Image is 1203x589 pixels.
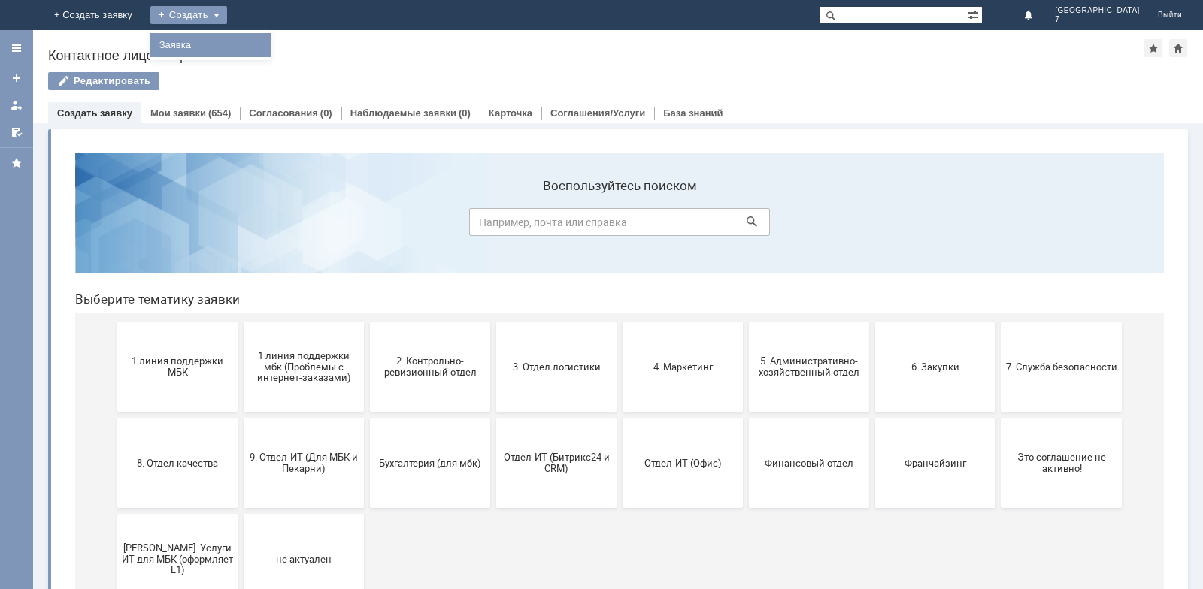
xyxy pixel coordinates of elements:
button: [PERSON_NAME]. Услуги ИТ для МБК (оформляет L1) [54,373,174,463]
span: Финансовый отдел [690,316,801,327]
a: База знаний [663,107,723,119]
span: 4. Маркетинг [564,219,675,231]
div: Добавить в избранное [1144,39,1162,57]
header: Выберите тематику заявки [12,150,1101,165]
input: Например, почта или справка [406,67,707,95]
button: 3. Отдел логистики [433,180,553,270]
button: 9. Отдел-ИТ (Для МБК и Пекарни) [180,276,301,367]
span: 1 линия поддержки МБК [59,214,170,237]
span: [GEOGRAPHIC_DATA] [1055,6,1140,15]
button: Финансовый отдел [686,276,806,367]
button: Отдел-ИТ (Битрикс24 и CRM) [433,276,553,367]
span: 7. Служба безопасности [943,219,1054,231]
span: Расширенный поиск [967,7,982,21]
button: 1 линия поддержки МБК [54,180,174,270]
label: Воспользуйтесь поиском [406,37,707,52]
a: Мои заявки [5,93,29,117]
span: 9. Отдел-ИТ (Для МБК и Пекарни) [185,310,296,333]
button: Это соглашение не активно! [938,276,1059,367]
button: 2. Контрольно-ревизионный отдел [307,180,427,270]
a: Создать заявку [5,66,29,90]
span: [PERSON_NAME]. Услуги ИТ для МБК (оформляет L1) [59,400,170,434]
button: 5. Административно-хозяйственный отдел [686,180,806,270]
button: Франчайзинг [812,276,932,367]
button: Бухгалтерия (для мбк) [307,276,427,367]
a: Создать заявку [57,107,132,119]
div: (654) [208,107,231,119]
button: 4. Маркетинг [559,180,680,270]
a: Наблюдаемые заявки [350,107,456,119]
button: 7. Служба безопасности [938,180,1059,270]
button: 8. Отдел качества [54,276,174,367]
a: Согласования [249,107,318,119]
span: Бухгалтерия (для мбк) [311,316,423,327]
a: Мои согласования [5,120,29,144]
a: Заявка [153,36,268,54]
span: 6. Закупки [817,219,928,231]
button: Отдел-ИТ (Офис) [559,276,680,367]
span: 1 линия поддержки мбк (Проблемы с интернет-заказами) [185,208,296,242]
a: Карточка [489,107,532,119]
div: Сделать домашней страницей [1169,39,1187,57]
span: Отдел-ИТ (Офис) [564,316,675,327]
a: Соглашения/Услуги [550,107,645,119]
span: Франчайзинг [817,316,928,327]
span: 2. Контрольно-ревизионный отдел [311,214,423,237]
a: Мои заявки [150,107,206,119]
span: Это соглашение не активно! [943,310,1054,333]
div: Создать [150,6,227,24]
button: 6. Закупки [812,180,932,270]
span: 3. Отдел логистики [438,219,549,231]
button: не актуален [180,373,301,463]
span: Отдел-ИТ (Битрикс24 и CRM) [438,310,549,333]
div: Контактное лицо "Саратов 7" [48,48,1144,63]
div: (0) [459,107,471,119]
span: не актуален [185,412,296,423]
button: 1 линия поддержки мбк (Проблемы с интернет-заказами) [180,180,301,270]
div: (0) [320,107,332,119]
span: 5. Административно-хозяйственный отдел [690,214,801,237]
span: 8. Отдел качества [59,316,170,327]
span: 7 [1055,15,1140,24]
